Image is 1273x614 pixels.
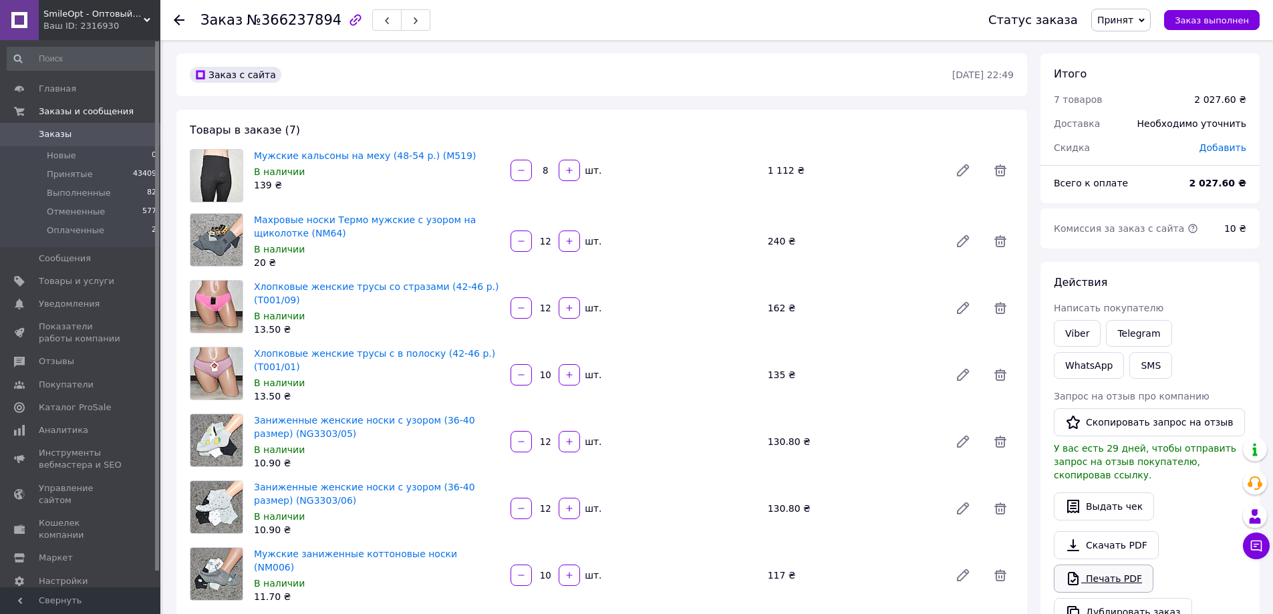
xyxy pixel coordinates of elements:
[254,511,305,522] span: В наличии
[200,12,243,28] span: Заказ
[1189,178,1246,188] b: 2 027.60 ₴
[39,447,124,471] span: Инструменты вебмастера и SEO
[1175,15,1249,25] span: Заказ выполнен
[1054,391,1210,402] span: Запрос на отзыв про компанию
[762,499,944,518] div: 130.80 ₴
[7,47,158,71] input: Поиск
[581,569,603,582] div: шт.
[1129,352,1172,379] button: SMS
[762,161,944,180] div: 1 112 ₴
[254,178,500,192] div: 139 ₴
[254,578,305,589] span: В наличии
[950,157,976,184] a: Редактировать
[39,379,94,391] span: Покупатели
[952,69,1014,80] time: [DATE] 22:49
[142,206,156,218] span: 577
[254,311,305,321] span: В наличии
[1054,352,1124,379] a: WhatsApp
[1054,303,1163,313] span: Написать покупателю
[39,253,91,265] span: Сообщения
[950,228,976,255] a: Редактировать
[254,415,475,439] a: Заниженные женские носки с узором (36-40 размер) (NG3303/05)
[1054,276,1107,289] span: Действия
[254,590,500,603] div: 11.70 ₴
[1054,443,1236,480] span: У вас есть 29 дней, чтобы отправить запрос на отзыв покупателю, скопировав ссылку.
[581,235,603,248] div: шт.
[43,20,160,32] div: Ваш ID: 2316930
[39,517,124,541] span: Кошелек компании
[39,424,88,436] span: Аналитика
[581,502,603,515] div: шт.
[254,323,500,336] div: 13.50 ₴
[581,435,603,448] div: шт.
[581,164,603,177] div: шт.
[1054,142,1090,153] span: Скидка
[950,562,976,589] a: Редактировать
[39,402,111,414] span: Каталог ProSale
[1054,94,1103,105] span: 7 товаров
[254,166,305,177] span: В наличии
[988,13,1078,27] div: Статус заказа
[254,348,495,372] a: Хлопковые женские трусы с в полоску (42-46 р.) (T001/01)
[1054,320,1101,347] a: Viber
[950,428,976,455] a: Редактировать
[133,168,156,180] span: 43409
[254,456,500,470] div: 10.90 ₴
[950,495,976,522] a: Редактировать
[987,157,1014,184] span: Удалить
[1054,408,1245,436] button: Скопировать запрос на отзыв
[1054,178,1128,188] span: Всего к оплате
[1216,214,1254,243] div: 10 ₴
[147,187,156,199] span: 82
[152,224,156,237] span: 2
[39,83,76,95] span: Главная
[1194,93,1246,106] div: 2 027.60 ₴
[254,214,476,239] a: Махровые носки Термо мужские с узором на щиколотке (NM64)
[254,523,500,536] div: 10.90 ₴
[762,566,944,585] div: 117 ₴
[254,444,305,455] span: В наличии
[254,281,499,305] a: Хлопковые женские трусы со стразами (42-46 р.) (T001/09)
[39,482,124,506] span: Управление сайтом
[950,361,976,388] a: Редактировать
[987,228,1014,255] span: Удалить
[1199,142,1246,153] span: Добавить
[152,150,156,162] span: 0
[190,347,243,400] img: Хлопковые женские трусы с в полоску (42-46 р.) (T001/01)
[190,414,243,466] img: Заниженные женские носки с узором (36-40 размер) (NG3303/05)
[987,562,1014,589] span: Удалить
[762,365,944,384] div: 135 ₴
[254,390,500,403] div: 13.50 ₴
[174,13,184,27] div: Вернуться назад
[762,299,944,317] div: 162 ₴
[581,301,603,315] div: шт.
[1054,223,1198,234] span: Комиссия за заказ с сайта
[254,377,305,388] span: В наличии
[47,150,76,162] span: Новые
[254,150,476,161] a: Мужские кальсоны на меху (48-54 р.) (M519)
[1243,532,1270,559] button: Чат с покупателем
[1054,118,1100,129] span: Доставка
[1054,492,1154,520] button: Выдать чек
[987,361,1014,388] span: Удалить
[190,548,243,600] img: Мужские заниженные коттоновые носки (NM006)
[1054,565,1153,593] a: Печать PDF
[254,256,500,269] div: 20 ₴
[1106,320,1171,347] a: Telegram
[987,495,1014,522] span: Удалить
[190,150,243,202] img: Мужские кальсоны на меху (48-54 р.) (M519)
[247,12,341,28] span: №366237894
[254,482,475,506] a: Заниженные женские носки с узором (36-40 размер) (NG3303/06)
[43,8,144,20] span: SmileOpt - Оптовый склад-магазин одежды Смайл Опт 7-й км
[190,214,243,266] img: Махровые носки Термо мужские с узором на щиколотке (NM64)
[190,481,243,533] img: Заниженные женские носки с узором (36-40 размер) (NG3303/06)
[1054,531,1159,559] a: Скачать PDF
[190,124,300,136] span: Товары в заказе (7)
[1097,15,1133,25] span: Принят
[190,281,243,333] img: Хлопковые женские трусы со стразами (42-46 р.) (T001/09)
[987,295,1014,321] span: Удалить
[1054,67,1087,80] span: Итого
[190,67,281,83] div: Заказ с сайта
[254,244,305,255] span: В наличии
[39,321,124,345] span: Показатели работы компании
